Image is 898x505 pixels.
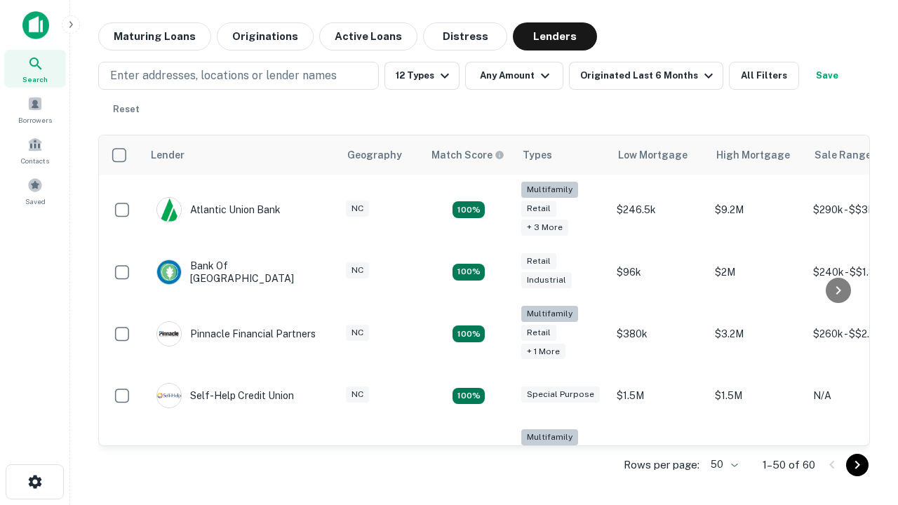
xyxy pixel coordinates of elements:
[521,386,600,403] div: Special Purpose
[157,260,181,284] img: picture
[4,90,66,128] a: Borrowers
[815,147,871,163] div: Sale Range
[580,67,717,84] div: Originated Last 6 Months
[157,384,181,408] img: picture
[347,147,402,163] div: Geography
[453,388,485,405] div: Matching Properties: 11, hasApolloMatch: undefined
[708,175,806,245] td: $9.2M
[763,457,815,473] p: 1–50 of 60
[618,147,688,163] div: Low Mortgage
[4,131,66,169] a: Contacts
[729,62,799,90] button: All Filters
[423,135,514,175] th: Capitalize uses an advanced AI algorithm to match your search with the best lender. The match sco...
[465,62,563,90] button: Any Amount
[610,422,708,493] td: $246k
[624,457,699,473] p: Rows per page:
[523,147,552,163] div: Types
[22,11,49,39] img: capitalize-icon.png
[157,322,181,346] img: picture
[156,260,325,285] div: Bank Of [GEOGRAPHIC_DATA]
[453,201,485,218] div: Matching Properties: 10, hasApolloMatch: undefined
[156,383,294,408] div: Self-help Credit Union
[431,147,502,163] h6: Match Score
[521,220,568,236] div: + 3 more
[610,369,708,422] td: $1.5M
[708,299,806,370] td: $3.2M
[610,299,708,370] td: $380k
[708,135,806,175] th: High Mortgage
[346,386,369,403] div: NC
[423,22,507,50] button: Distress
[513,22,597,50] button: Lenders
[705,454,740,475] div: 50
[708,245,806,299] td: $2M
[319,22,417,50] button: Active Loans
[157,198,181,222] img: picture
[104,95,149,123] button: Reset
[346,325,369,341] div: NC
[346,262,369,278] div: NC
[18,114,52,126] span: Borrowers
[453,325,485,342] div: Matching Properties: 18, hasApolloMatch: undefined
[4,172,66,210] a: Saved
[514,135,610,175] th: Types
[521,201,556,217] div: Retail
[521,344,565,360] div: + 1 more
[4,50,66,88] a: Search
[142,135,339,175] th: Lender
[521,182,578,198] div: Multifamily
[156,321,316,346] div: Pinnacle Financial Partners
[346,201,369,217] div: NC
[217,22,314,50] button: Originations
[98,22,211,50] button: Maturing Loans
[569,62,723,90] button: Originated Last 6 Months
[805,62,850,90] button: Save your search to get updates of matches that match your search criteria.
[521,429,578,445] div: Multifamily
[521,253,556,269] div: Retail
[521,272,572,288] div: Industrial
[431,147,504,163] div: Capitalize uses an advanced AI algorithm to match your search with the best lender. The match sco...
[156,445,270,471] div: The Fidelity Bank
[716,147,790,163] div: High Mortgage
[708,422,806,493] td: $3.2M
[22,74,48,85] span: Search
[98,62,379,90] button: Enter addresses, locations or lender names
[846,454,869,476] button: Go to next page
[521,306,578,322] div: Multifamily
[521,325,556,341] div: Retail
[339,135,423,175] th: Geography
[110,67,337,84] p: Enter addresses, locations or lender names
[828,393,898,460] iframe: Chat Widget
[156,197,281,222] div: Atlantic Union Bank
[610,245,708,299] td: $96k
[610,175,708,245] td: $246.5k
[151,147,185,163] div: Lender
[453,264,485,281] div: Matching Properties: 15, hasApolloMatch: undefined
[25,196,46,207] span: Saved
[384,62,460,90] button: 12 Types
[610,135,708,175] th: Low Mortgage
[21,155,49,166] span: Contacts
[708,369,806,422] td: $1.5M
